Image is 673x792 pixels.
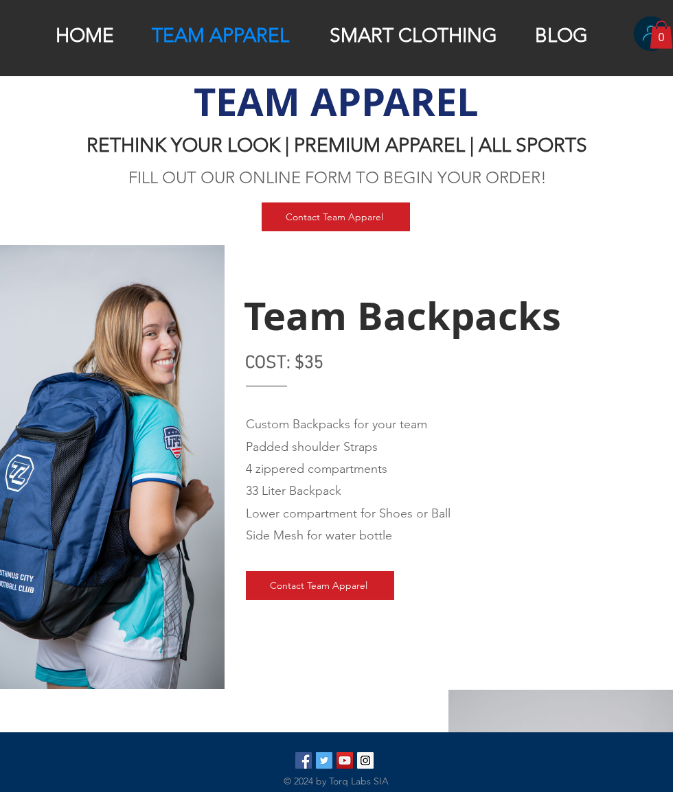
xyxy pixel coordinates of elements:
a: HOME [38,22,131,45]
img: Twitter Social Icon [316,752,332,769]
a: Contact Team Apparel [262,202,410,231]
p: Padded shoulder Straps [246,436,582,458]
img: Facebook Social Icon [295,752,312,769]
nav: Site [38,22,605,45]
a: TEAM APPAREL [132,22,308,45]
span: Team Backpacks [244,289,561,342]
span: FILL OUT OUR ONLINE FORM TO BEGIN YOUR ORDER! [128,167,547,187]
span: TEAM APPAREL [194,75,479,128]
p: TEAM APPAREL [145,24,296,47]
a: Contact Team Apparel [246,571,394,600]
p: SMART CLOTHING [323,24,504,47]
text: 0 [659,31,665,43]
a: Cart with 0 items [650,21,673,49]
span: COST: $35 [245,353,323,374]
p: Custom Backpacks for your team [246,413,582,435]
span: © 2024 by Torq Labs SIA [284,775,389,787]
iframe: Wix Chat [608,727,673,792]
span: 33 Liter Backpack [246,483,341,498]
p: 4 zippered compartments [246,458,582,480]
a: BLOG [518,22,605,45]
a: SMART CLOTHING [309,22,517,45]
span: RETHINK YOUR LOOK | PREMIUM APPAREL | ALL SPORTS [87,134,587,156]
p: BLOG [528,24,595,47]
img: YouTube Social Icon [336,752,353,769]
p: Lower compartment for Shoes or Ball [246,480,582,524]
span: Contact Team Apparel [286,211,383,223]
ul: Social Bar [295,752,374,769]
p: HOME [49,24,121,47]
span: Contact Team Apparel [270,579,367,592]
img: Torq_Labs Instagram [357,752,374,769]
p: Side Mesh for water bottle [246,524,582,546]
